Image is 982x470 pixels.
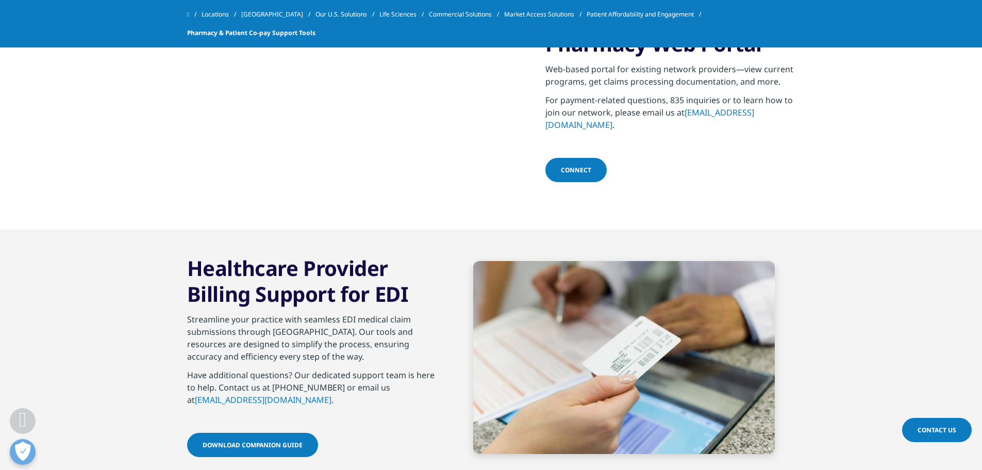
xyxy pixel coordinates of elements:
[187,433,318,457] a: Download Companion Guide
[902,418,972,442] a: Contact Us
[545,31,795,57] h3: Pharmacy Web Portal
[545,63,795,94] p: Web-based portal for existing network providers—view current programs, get claims processing docu...
[202,5,241,24] a: Locations
[561,166,591,174] span: Connect
[187,369,437,412] p: Have additional questions? Our dedicated support team is here to help. Contact us at [PHONE_NUMBE...
[587,5,706,24] a: Patient Affordability and Engagement
[379,5,429,24] a: Life Sciences
[918,426,956,434] span: Contact Us
[545,107,754,131] a: [EMAIL_ADDRESS][DOMAIN_NAME]
[187,313,437,369] p: Streamline your practice with seamless EDI medical claim submissions through [GEOGRAPHIC_DATA]. O...
[504,5,587,24] a: Market Access Solutions
[10,439,36,465] button: Open Preferences
[195,394,331,406] a: [EMAIL_ADDRESS][DOMAIN_NAME]
[187,255,437,307] h3: Healthcare Provider Billing Support for EDI
[545,158,607,182] a: Connect
[187,24,315,42] span: Pharmacy & Patient Co-pay Support Tools
[429,5,504,24] a: Commercial Solutions
[315,5,379,24] a: Our U.S. Solutions
[545,94,795,137] p: For payment-related questions, 835 inquiries or to learn how to join our network, please email us...
[241,5,315,24] a: [GEOGRAPHIC_DATA]
[208,11,509,204] img: Two pharmacists checking products on dispensary shelves
[203,441,303,449] span: Download Companion Guide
